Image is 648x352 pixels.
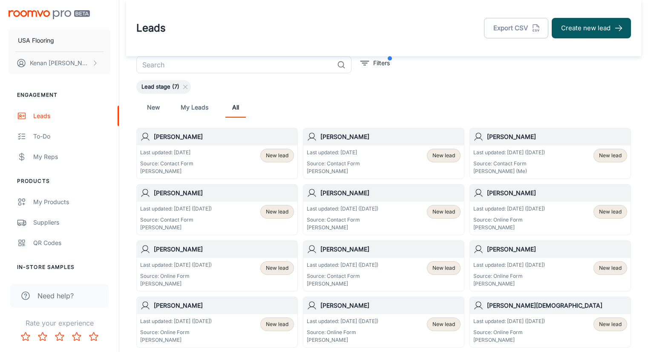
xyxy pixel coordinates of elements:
span: New lead [432,264,455,272]
span: New lead [266,152,288,159]
p: Source: Online Form [140,329,212,336]
p: Last updated: [DATE] [140,149,193,156]
span: New lead [599,320,622,328]
p: Filters [373,58,390,68]
h6: [PERSON_NAME][DEMOGRAPHIC_DATA] [487,301,627,310]
h1: Leads [136,20,166,36]
a: [PERSON_NAME]Last updated: [DATE] ([DATE])Source: Online Form[PERSON_NAME]New lead [136,297,298,348]
img: Roomvo PRO Beta [9,10,90,19]
p: [PERSON_NAME] [307,224,378,231]
a: [PERSON_NAME][DEMOGRAPHIC_DATA]Last updated: [DATE] ([DATE])Source: Online Form[PERSON_NAME]New lead [469,297,631,348]
p: [PERSON_NAME] [140,224,212,231]
span: New lead [432,208,455,216]
div: To-do [33,132,110,141]
a: [PERSON_NAME]Last updated: [DATE] ([DATE])Source: Contact Form[PERSON_NAME]New lead [303,240,464,291]
input: Search [136,56,334,73]
p: [PERSON_NAME] [140,280,212,288]
span: New lead [599,152,622,159]
p: Source: Online Form [307,329,378,336]
span: New lead [432,152,455,159]
div: Suppliers [33,218,110,227]
span: New lead [266,208,288,216]
h6: [PERSON_NAME] [487,188,627,198]
h6: [PERSON_NAME] [154,188,294,198]
p: [PERSON_NAME] (Me) [473,167,545,175]
p: Kenan [PERSON_NAME] [30,58,90,68]
p: Source: Contact Form [307,160,360,167]
button: filter [358,56,392,70]
p: Source: Contact Form [307,216,378,224]
h6: [PERSON_NAME] [154,245,294,254]
p: Source: Online Form [473,216,545,224]
p: Source: Online Form [473,329,545,336]
h6: [PERSON_NAME] [154,132,294,141]
p: USA Flooring [18,36,54,45]
p: [PERSON_NAME] [473,224,545,231]
div: Leads [33,111,110,121]
h6: [PERSON_NAME] [320,132,461,141]
h6: [PERSON_NAME] [487,245,627,254]
span: New lead [266,264,288,272]
p: Source: Contact Form [473,160,545,167]
p: [PERSON_NAME] [140,336,212,344]
a: [PERSON_NAME]Last updated: [DATE] ([DATE])Source: Online Form[PERSON_NAME]New lead [136,240,298,291]
div: My Products [33,197,110,207]
h6: [PERSON_NAME] [320,245,461,254]
p: [PERSON_NAME] [140,167,193,175]
p: Last updated: [DATE] ([DATE]) [473,149,545,156]
p: Last updated: [DATE] ([DATE]) [307,205,378,213]
p: Source: Online Form [473,272,545,280]
p: Last updated: [DATE] ([DATE]) [140,317,212,325]
a: New [143,97,164,118]
a: [PERSON_NAME]Last updated: [DATE] ([DATE])Source: Online Form[PERSON_NAME]New lead [469,184,631,235]
div: QR Codes [33,238,110,248]
p: Source: Contact Form [307,272,378,280]
a: My Leads [181,97,208,118]
p: [PERSON_NAME] [307,336,378,344]
p: Source: Contact Form [140,160,193,167]
span: New lead [266,320,288,328]
a: All [225,97,246,118]
p: [PERSON_NAME] [307,280,378,288]
p: Source: Online Form [140,272,212,280]
h6: [PERSON_NAME] [154,301,294,310]
button: Export CSV [484,18,548,38]
p: Last updated: [DATE] ([DATE]) [473,317,545,325]
a: [PERSON_NAME]Last updated: [DATE] ([DATE])Source: Contact Form[PERSON_NAME]New lead [303,184,464,235]
a: [PERSON_NAME]Last updated: [DATE] ([DATE])Source: Contact Form[PERSON_NAME] (Me)New lead [469,128,631,179]
a: [PERSON_NAME]Last updated: [DATE] ([DATE])Source: Online Form[PERSON_NAME]New lead [469,240,631,291]
span: New lead [432,320,455,328]
div: Lead stage (7) [136,80,191,94]
p: Last updated: [DATE] ([DATE]) [473,261,545,269]
h6: [PERSON_NAME] [320,188,461,198]
p: [PERSON_NAME] [473,280,545,288]
div: My Reps [33,152,110,162]
button: Rate 1 star [17,328,34,345]
span: New lead [599,264,622,272]
p: Last updated: [DATE] [307,149,360,156]
p: Last updated: [DATE] ([DATE]) [473,205,545,213]
span: Need help? [37,291,74,301]
p: Source: Contact Form [140,216,212,224]
h6: [PERSON_NAME] [320,301,461,310]
p: [PERSON_NAME] [473,336,545,344]
button: Create new lead [552,18,631,38]
p: Last updated: [DATE] ([DATE]) [307,317,378,325]
a: [PERSON_NAME]Last updated: [DATE]Source: Contact Form[PERSON_NAME]New lead [136,128,298,179]
span: Lead stage (7) [136,83,184,91]
button: Rate 3 star [51,328,68,345]
button: Rate 4 star [68,328,85,345]
button: Kenan [PERSON_NAME] [9,52,110,74]
p: Rate your experience [7,318,112,328]
p: [PERSON_NAME] [307,167,360,175]
a: [PERSON_NAME]Last updated: [DATE] ([DATE])Source: Contact Form[PERSON_NAME]New lead [136,184,298,235]
button: Rate 5 star [85,328,102,345]
a: [PERSON_NAME]Last updated: [DATE] ([DATE])Source: Online Form[PERSON_NAME]New lead [303,297,464,348]
h6: [PERSON_NAME] [487,132,627,141]
p: Last updated: [DATE] ([DATE]) [140,205,212,213]
a: [PERSON_NAME]Last updated: [DATE]Source: Contact Form[PERSON_NAME]New lead [303,128,464,179]
p: Last updated: [DATE] ([DATE]) [307,261,378,269]
span: New lead [599,208,622,216]
p: Last updated: [DATE] ([DATE]) [140,261,212,269]
button: USA Flooring [9,29,110,52]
